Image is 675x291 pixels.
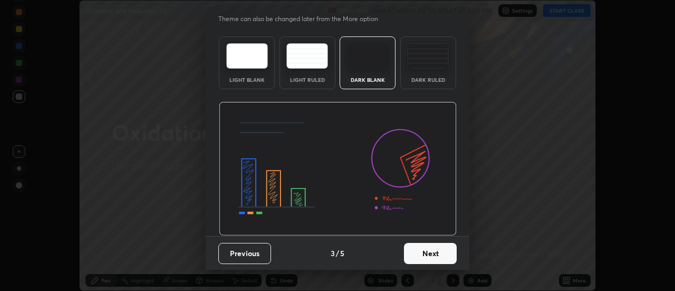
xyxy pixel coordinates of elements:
button: Previous [218,243,271,264]
div: Dark Blank [346,77,389,82]
h4: / [336,248,339,259]
h4: 3 [331,248,335,259]
button: Next [404,243,457,264]
img: darkTheme.f0cc69e5.svg [347,43,389,69]
p: Theme can also be changed later from the More option [218,14,389,24]
h4: 5 [340,248,344,259]
img: darkRuledTheme.de295e13.svg [407,43,449,69]
div: Light Blank [226,77,268,82]
img: lightTheme.e5ed3b09.svg [226,43,268,69]
img: darkThemeBanner.d06ce4a2.svg [219,102,457,236]
div: Light Ruled [286,77,329,82]
div: Dark Ruled [407,77,449,82]
img: lightRuledTheme.5fabf969.svg [286,43,328,69]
